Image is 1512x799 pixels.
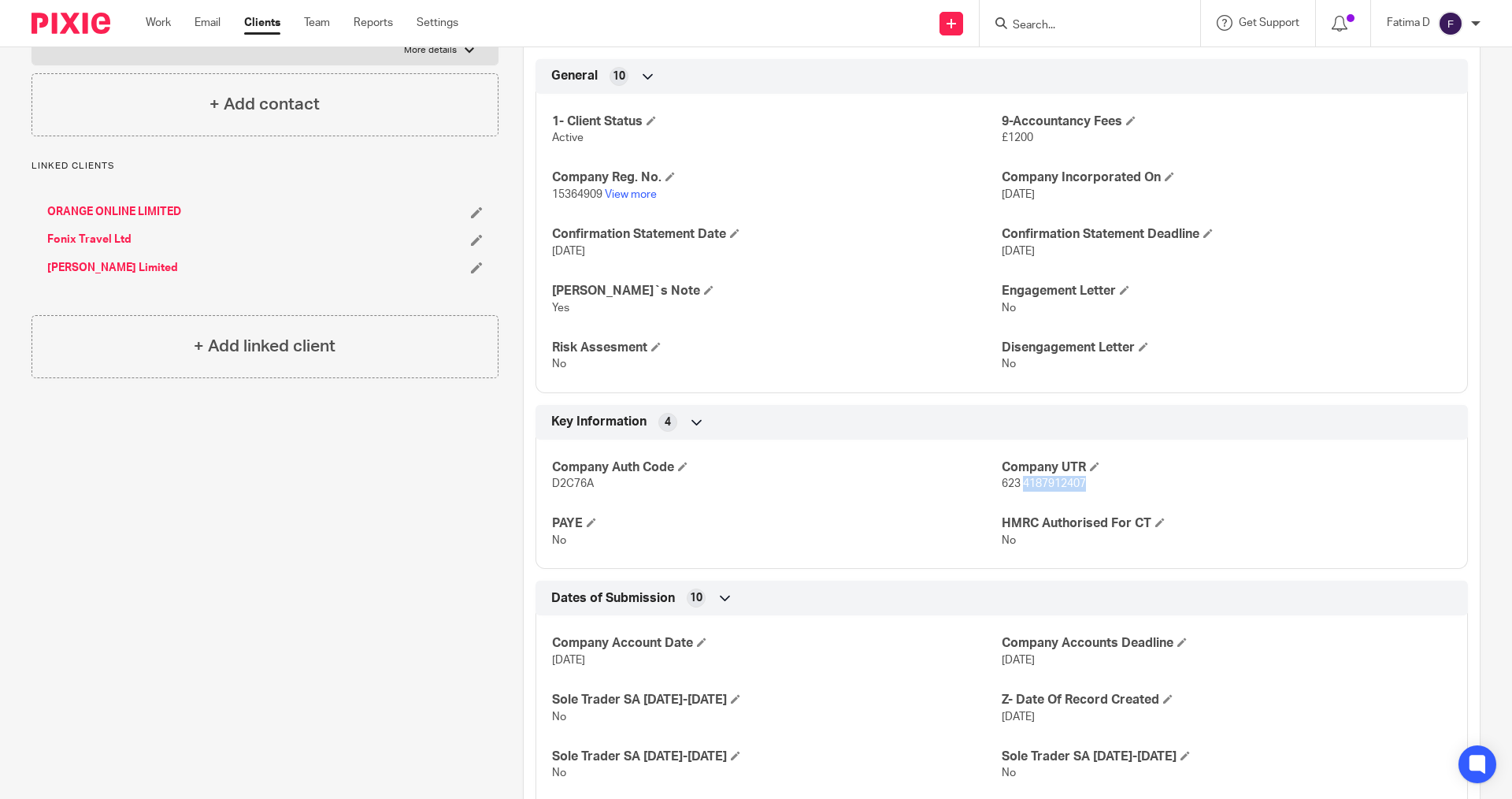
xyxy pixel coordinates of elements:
[47,260,178,276] a: [PERSON_NAME] Limited
[1002,635,1451,652] h4: Company Accounts Deadline
[1438,11,1463,36] img: svg%3E
[1002,226,1451,243] h4: Confirmation Statement Deadline
[1002,169,1451,186] h4: Company Incorporated On
[31,13,110,34] img: Pixie
[605,189,657,200] a: View more
[551,414,647,430] span: Key Information
[552,459,1002,476] h4: Company Auth Code
[1002,189,1035,200] span: [DATE]
[551,68,598,84] span: General
[304,15,330,31] a: Team
[1002,459,1451,476] h4: Company UTR
[665,414,671,430] span: 4
[552,478,594,489] span: D2C76A
[1002,692,1451,708] h4: Z- Date Of Record Created
[1002,749,1451,765] h4: Sole Trader SA [DATE]-[DATE]
[552,340,1002,356] h4: Risk Assesment
[1239,17,1299,28] span: Get Support
[552,655,585,666] span: [DATE]
[1002,113,1451,130] h4: 9-Accountancy Fees
[552,226,1002,243] h4: Confirmation Statement Date
[1387,15,1430,31] p: Fatima D
[1002,515,1451,532] h4: HMRC Authorised For CT
[552,635,1002,652] h4: Company Account Date
[552,767,566,779] span: No
[1002,359,1016,370] span: No
[1002,712,1035,723] span: [DATE]
[194,334,335,359] h4: + Add linked client
[551,590,675,607] span: Dates of Submission
[1002,340,1451,356] h4: Disengagement Letter
[1002,535,1016,546] span: No
[1002,478,1086,489] span: 623 4187912407
[47,204,181,220] a: ORANGE ONLINE LIMITED
[1011,19,1153,33] input: Search
[195,15,220,31] a: Email
[552,113,1002,130] h4: 1- Client Status
[1002,283,1451,299] h4: Engagement Letter
[146,15,171,31] a: Work
[552,749,1002,765] h4: Sole Trader SA [DATE]-[DATE]
[552,189,602,200] span: 15364909
[1002,303,1016,314] span: No
[354,15,393,31] a: Reports
[1002,132,1033,143] span: £1200
[1002,655,1035,666] span: [DATE]
[1002,767,1016,779] span: No
[552,303,569,314] span: Yes
[404,44,457,57] p: More details
[47,232,132,247] a: Fonix Travel Ltd
[552,712,566,723] span: No
[552,515,1002,532] h4: PAYE
[209,92,320,117] h4: + Add contact
[552,283,1002,299] h4: [PERSON_NAME]`s Note
[690,590,702,606] span: 10
[552,359,566,370] span: No
[1002,246,1035,257] span: [DATE]
[613,69,625,84] span: 10
[552,246,585,257] span: [DATE]
[552,535,566,546] span: No
[417,15,458,31] a: Settings
[552,692,1002,708] h4: Sole Trader SA [DATE]-[DATE]
[244,15,280,31] a: Clients
[31,160,498,173] p: Linked clients
[552,132,584,143] span: Active
[552,169,1002,186] h4: Company Reg. No.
